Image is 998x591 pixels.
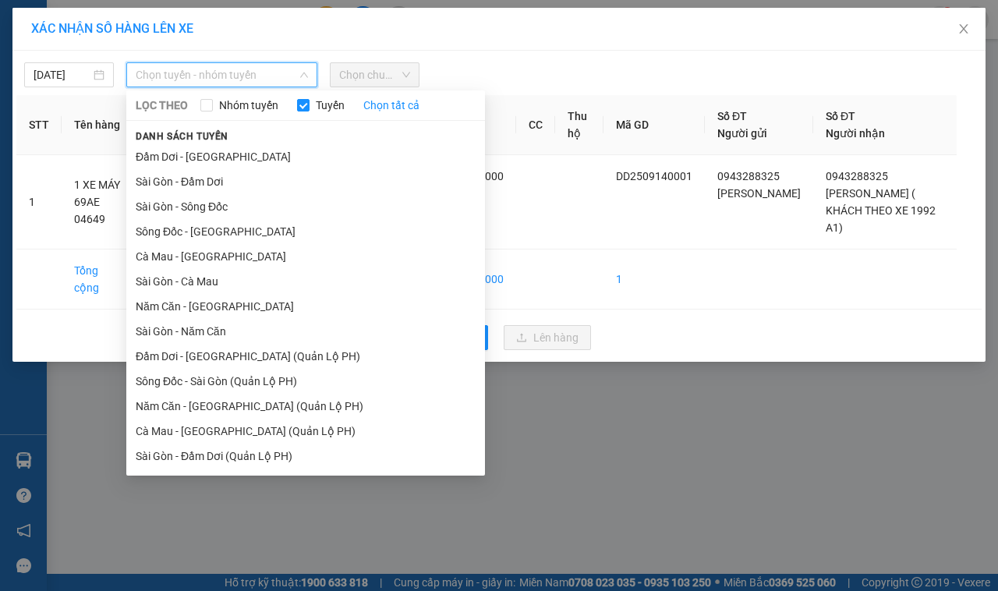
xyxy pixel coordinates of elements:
[616,170,692,182] span: DD2509140001
[826,170,888,182] span: 0943288325
[504,325,591,350] button: uploadLên hàng
[126,144,485,169] li: Đầm Dơi - [GEOGRAPHIC_DATA]
[603,249,705,310] td: 1
[339,63,410,87] span: Chọn chuyến
[555,95,603,155] th: Thu hộ
[62,249,137,310] td: Tổng cộng
[826,187,936,234] span: [PERSON_NAME] ( KHÁCH THEO XE 1992 A1)
[34,66,90,83] input: 14/09/2025
[126,129,238,143] span: Danh sách tuyến
[31,21,193,36] span: XÁC NHẬN SỐ HÀNG LÊN XE
[717,110,747,122] span: Số ĐT
[136,63,308,87] span: Chọn tuyến - nhóm tuyến
[126,444,485,469] li: Sài Gòn - Đầm Dơi (Quản Lộ PH)
[717,187,801,200] span: [PERSON_NAME]
[16,95,62,155] th: STT
[126,194,485,219] li: Sài Gòn - Sông Đốc
[213,97,285,114] span: Nhóm tuyến
[126,394,485,419] li: Năm Căn - [GEOGRAPHIC_DATA] (Quản Lộ PH)
[126,169,485,194] li: Sài Gòn - Đầm Dơi
[126,294,485,319] li: Năm Căn - [GEOGRAPHIC_DATA]
[126,319,485,344] li: Sài Gòn - Năm Căn
[299,70,309,80] span: down
[126,219,485,244] li: Sông Đốc - [GEOGRAPHIC_DATA]
[126,344,485,369] li: Đầm Dơi - [GEOGRAPHIC_DATA] (Quản Lộ PH)
[126,244,485,269] li: Cà Mau - [GEOGRAPHIC_DATA]
[62,155,137,249] td: 1 XE MÁY 69AE 04649
[516,95,555,155] th: CC
[957,23,970,35] span: close
[717,127,767,140] span: Người gửi
[126,469,485,494] li: Sài Gòn - Sông Đốc (Quản Lộ PH)
[826,127,885,140] span: Người nhận
[16,155,62,249] td: 1
[826,110,855,122] span: Số ĐT
[603,95,705,155] th: Mã GD
[942,8,986,51] button: Close
[136,97,188,114] span: LỌC THEO
[310,97,351,114] span: Tuyến
[62,95,137,155] th: Tên hàng
[363,97,419,114] a: Chọn tất cả
[126,269,485,294] li: Sài Gòn - Cà Mau
[717,170,780,182] span: 0943288325
[126,369,485,394] li: Sông Đốc - Sài Gòn (Quản Lộ PH)
[126,419,485,444] li: Cà Mau - [GEOGRAPHIC_DATA] (Quản Lộ PH)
